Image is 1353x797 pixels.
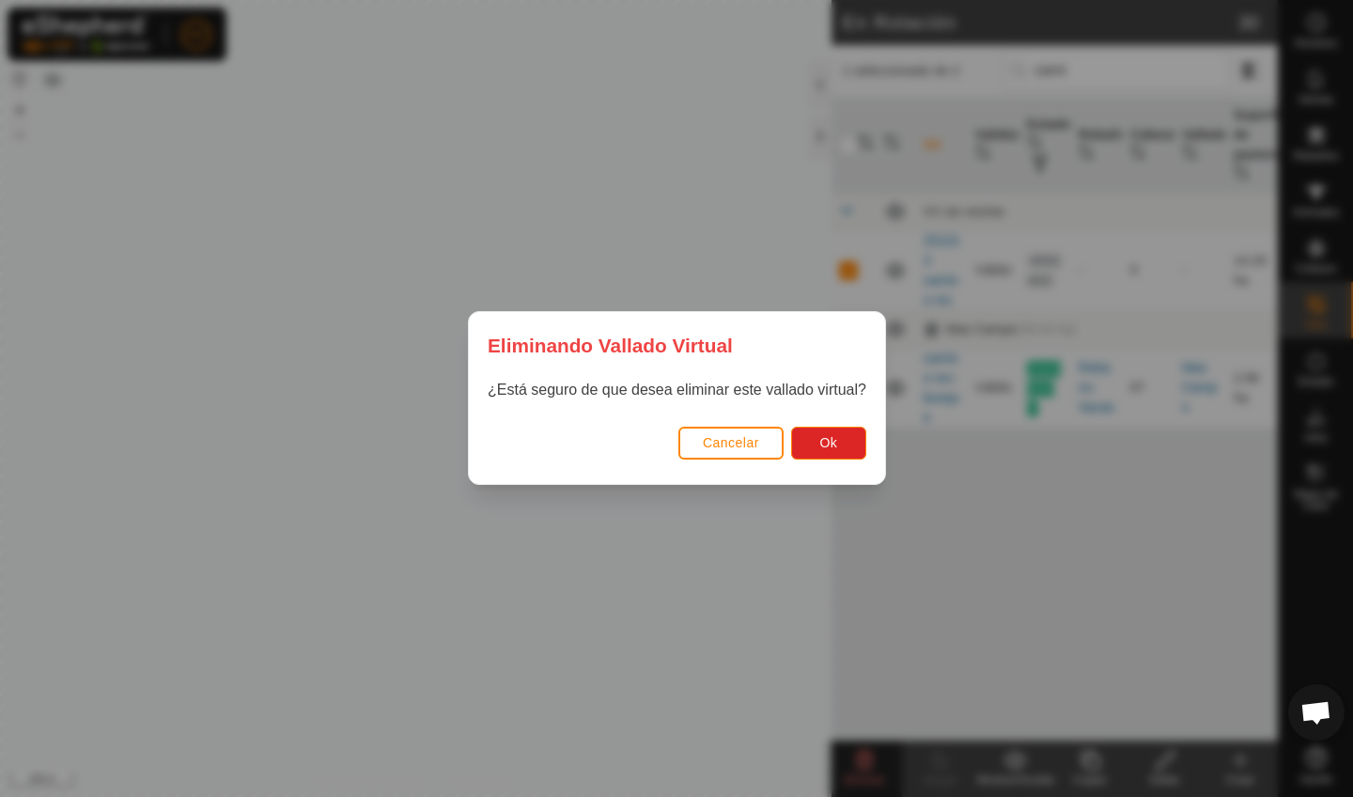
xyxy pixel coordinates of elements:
[488,331,733,360] span: Eliminando Vallado Virtual
[677,427,783,460] button: Cancelar
[790,427,865,460] button: Ok
[819,436,837,451] span: Ok
[488,380,866,402] p: ¿Está seguro de que desea eliminar este vallado virtual?
[702,436,758,451] span: Cancelar
[1288,684,1345,741] div: Chat abierto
